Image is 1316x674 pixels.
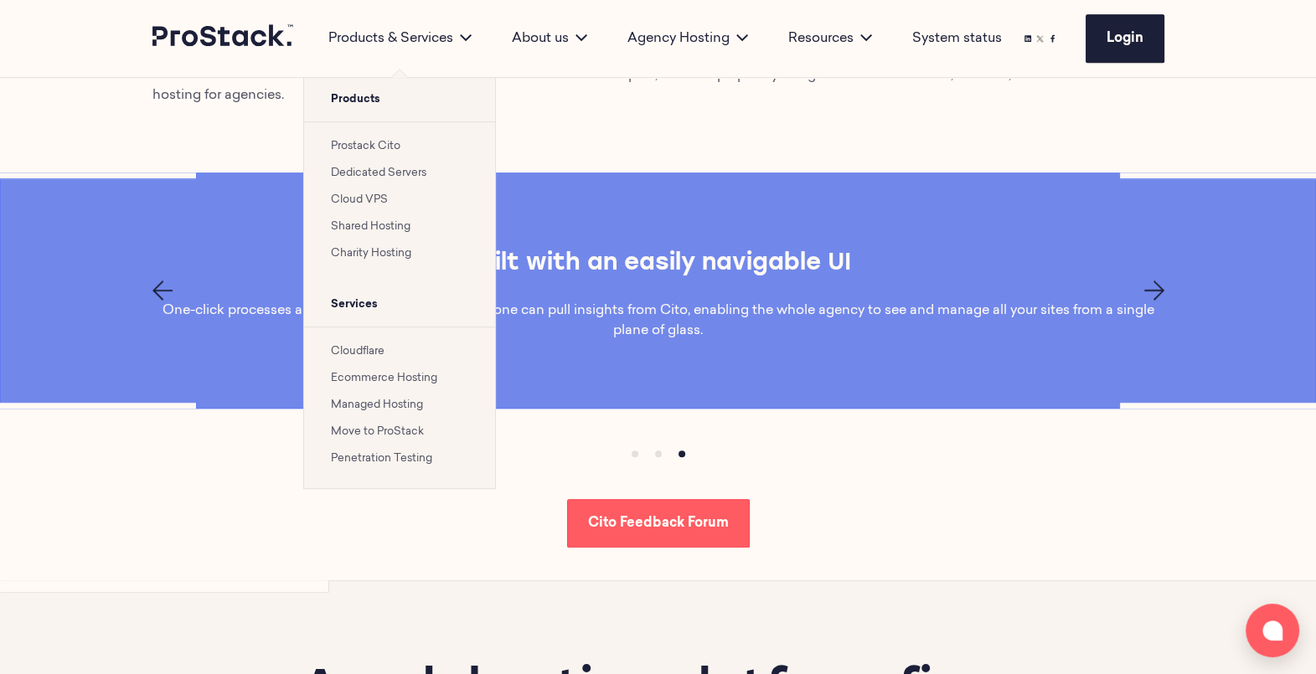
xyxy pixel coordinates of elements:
div: Agency Hosting [607,28,768,49]
a: System status [912,28,1002,49]
button: Next page [1144,280,1164,301]
a: Cito Feedback Forum [567,499,750,548]
a: Penetration Testing [331,453,432,464]
a: Prostack logo [152,24,295,53]
a: Cloud VPS [331,194,388,205]
button: Item 1 [647,442,670,466]
span: Login [1107,32,1143,45]
a: Move to ProStack [331,426,424,437]
a: Prostack Cito [331,141,400,152]
a: Login [1086,14,1164,63]
p: Cito is a labour of love. Built in collaboration with lots of brilliant web developers, it’s been... [152,65,1164,105]
span: Cito Feedback Forum [588,517,729,530]
a: Shared Hosting [331,221,410,232]
button: Open chat window [1246,604,1299,657]
div: About us [492,28,607,49]
a: Charity Hosting [331,248,411,259]
a: Dedicated Servers [331,167,426,178]
button: Previous page [152,280,173,301]
p: One-click processes and a simple UI means that anyone can pull insights from Cito, enabling the w... [152,301,1164,341]
button: Item 2 [670,442,694,466]
div: Resources [768,28,892,49]
span: Services [304,283,495,327]
button: Item 0 [623,442,647,466]
a: Managed Hosting [331,399,423,410]
a: Cloudflare [331,346,384,357]
div: Products & Services [308,28,492,49]
a: Ecommerce Hosting [331,373,437,383]
p: Built with an easily navigable UI [329,247,987,280]
span: Products [304,78,495,121]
